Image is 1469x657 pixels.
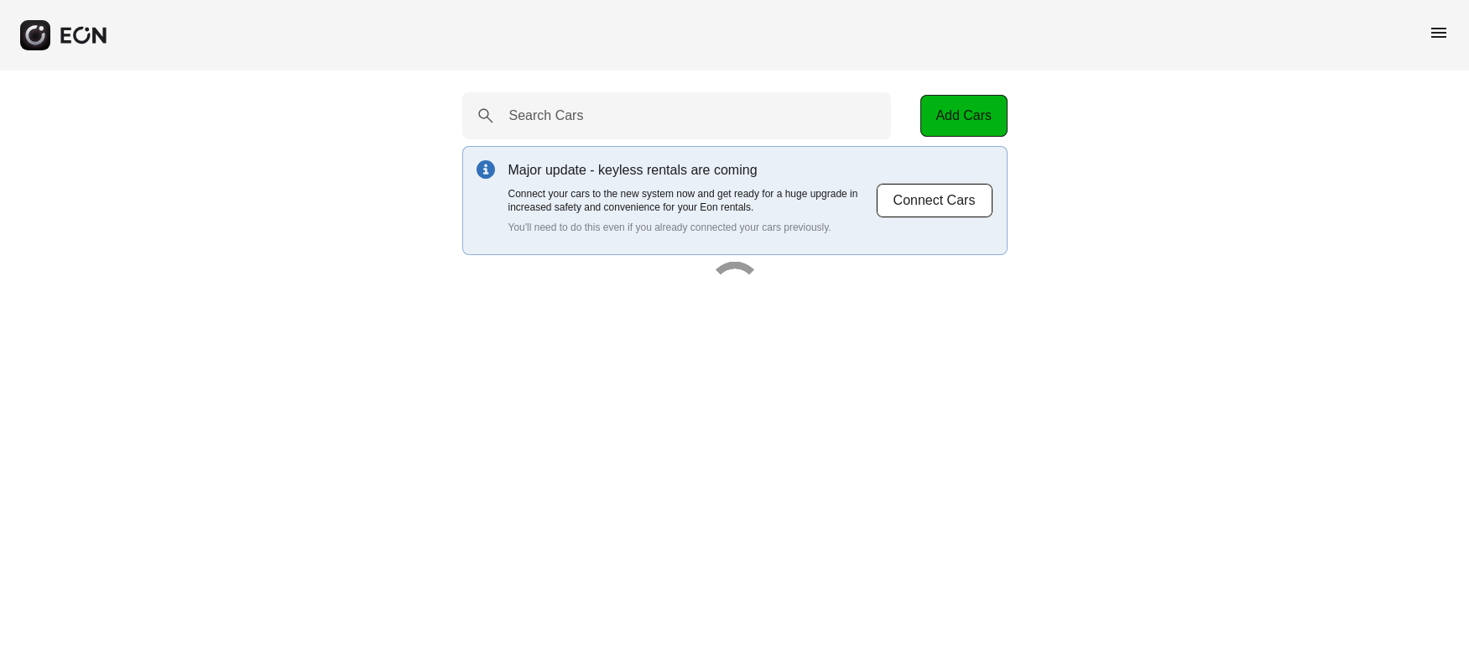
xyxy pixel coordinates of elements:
button: Connect Cars [876,183,993,218]
label: Search Cars [509,106,584,126]
p: Connect your cars to the new system now and get ready for a huge upgrade in increased safety and ... [508,187,876,214]
p: You'll need to do this even if you already connected your cars previously. [508,221,876,234]
span: menu [1429,23,1449,43]
button: Add Cars [920,95,1008,137]
p: Major update - keyless rentals are coming [508,160,876,180]
img: info [477,160,495,179]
